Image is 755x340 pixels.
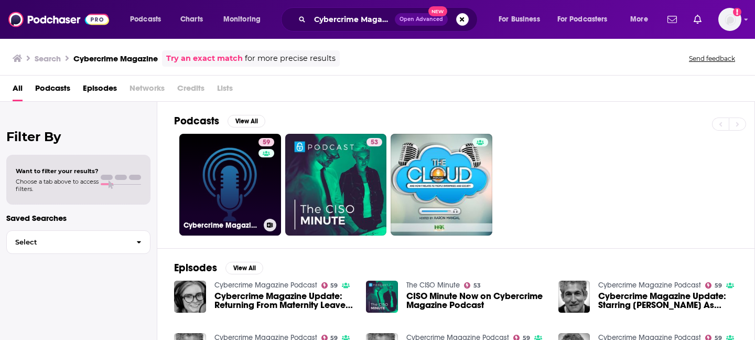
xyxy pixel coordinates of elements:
[718,8,741,31] img: User Profile
[214,292,354,310] a: Cybercrime Magazine Update: Returning From Maternity Leave! Hillarie McClure, Cybercrime Magazine.
[558,281,590,313] img: Cybercrime Magazine Update: Starring Jerry As Himself. An Inside Look From Cybercrime Magazine.
[35,54,61,63] h3: Search
[473,283,481,288] span: 53
[174,11,209,28] a: Charts
[310,11,395,28] input: Search podcasts, credits, & more...
[400,17,443,22] span: Open Advanced
[291,7,488,31] div: Search podcasts, credits, & more...
[663,10,681,28] a: Show notifications dropdown
[551,11,623,28] button: open menu
[464,282,481,289] a: 53
[689,10,706,28] a: Show notifications dropdown
[177,80,204,101] span: Credits
[123,11,175,28] button: open menu
[16,167,99,175] span: Want to filter your results?
[13,80,23,101] a: All
[623,11,661,28] button: open menu
[630,12,648,27] span: More
[73,54,158,63] h3: Cybercrime Magazine
[217,80,233,101] span: Lists
[174,261,217,274] h2: Episodes
[371,137,378,148] span: 53
[7,239,128,246] span: Select
[491,11,553,28] button: open menu
[16,178,99,193] span: Choose a tab above to access filters.
[214,281,317,290] a: Cybercrime Magazine Podcast
[598,281,701,290] a: Cybercrime Magazine Podcast
[223,12,261,27] span: Monitoring
[225,262,263,274] button: View All
[6,230,150,254] button: Select
[330,283,338,288] span: 59
[6,213,150,223] p: Saved Searches
[366,281,398,313] img: CISO Minute Now on Cybercrime Magazine Podcast
[166,52,243,65] a: Try an exact match
[321,282,338,289] a: 59
[366,138,382,146] a: 53
[174,281,206,313] img: Cybercrime Magazine Update: Returning From Maternity Leave! Hillarie McClure, Cybercrime Magazine.
[179,134,281,236] a: 59Cybercrime Magazine Podcast
[184,221,260,230] h3: Cybercrime Magazine Podcast
[598,292,738,310] span: Cybercrime Magazine Update: Starring [PERSON_NAME] As Himself. An Inside Look From Cybercrime Mag...
[428,6,447,16] span: New
[130,12,161,27] span: Podcasts
[718,8,741,31] span: Logged in as biancagorospe
[8,9,109,29] img: Podchaser - Follow, Share and Rate Podcasts
[499,12,540,27] span: For Business
[174,114,219,127] h2: Podcasts
[258,138,274,146] a: 59
[174,114,265,127] a: PodcastsView All
[130,80,165,101] span: Networks
[214,292,354,310] span: Cybercrime Magazine Update: Returning From Maternity Leave! [PERSON_NAME], Cybercrime Magazine.
[406,292,546,310] a: CISO Minute Now on Cybercrime Magazine Podcast
[35,80,70,101] a: Podcasts
[228,115,265,127] button: View All
[598,292,738,310] a: Cybercrime Magazine Update: Starring Jerry As Himself. An Inside Look From Cybercrime Magazine.
[285,134,387,236] a: 53
[395,13,448,26] button: Open AdvancedNew
[83,80,117,101] a: Episodes
[6,129,150,144] h2: Filter By
[216,11,274,28] button: open menu
[718,8,741,31] button: Show profile menu
[557,12,608,27] span: For Podcasters
[245,52,336,65] span: for more precise results
[263,137,270,148] span: 59
[733,8,741,16] svg: Add a profile image
[406,281,460,290] a: The CISO Minute
[686,54,738,63] button: Send feedback
[705,282,722,289] a: 59
[174,261,263,274] a: EpisodesView All
[715,283,722,288] span: 59
[180,12,203,27] span: Charts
